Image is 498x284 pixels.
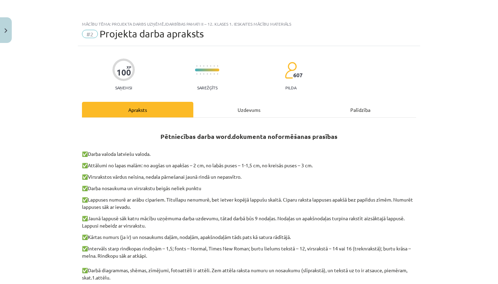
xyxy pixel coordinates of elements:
div: Mācību tēma: Projekta darbs uzņēmējdarbības pamati ii – 12. klases 1. ieskaites mācību materiāls [82,21,416,26]
p: ✅ Jaunā lappusē sāk katru mācību uzņēmuma darba uzdevumu, tātad darbā būs 9 nodaļas. Nodaļas un a... [82,215,416,229]
img: icon-short-line-57e1e144782c952c97e751825c79c345078a6d821885a25fce030b3d8c18986b.svg [217,65,218,67]
div: Uzdevums [193,102,305,117]
img: icon-short-line-57e1e144782c952c97e751825c79c345078a6d821885a25fce030b3d8c18986b.svg [217,73,218,75]
div: 100 [117,68,131,77]
p: ✅ Darba nosaukuma un virsrakstu beigās neliek punktu [82,185,416,192]
img: icon-short-line-57e1e144782c952c97e751825c79c345078a6d821885a25fce030b3d8c18986b.svg [207,65,207,67]
p: pilda [285,85,296,90]
p: ✅ Intervāls starp rindkopas rindiņām – 1,5; fonts – Normal, Times New Roman; burtu lielums tekstā... [82,245,416,281]
p: ✅ Lappuses numurē ar arābu cipariem. Titullapu nenumurē, bet ietver kopējā lappušu skaitā. Ciparu... [82,196,416,211]
img: icon-short-line-57e1e144782c952c97e751825c79c345078a6d821885a25fce030b3d8c18986b.svg [207,73,207,75]
p: Saņemsi [112,85,135,90]
span: 607 [293,72,303,78]
p: ✅ Darba valoda latviešu valoda. [82,150,416,158]
img: students-c634bb4e5e11cddfef0936a35e636f08e4e9abd3cc4e673bd6f9a4125e45ecb1.svg [285,62,297,79]
p: ✅ Virsrakstos vārdus neīsina, nedala pārnešanai jaunā rindā un nepasvītro. [82,173,416,180]
p: ✅ Kārtas numurs (ja ir) un nosaukums daļām, nodaļām, apakšnodaļām tāds pats kā satura rādītājā. [82,233,416,241]
img: icon-short-line-57e1e144782c952c97e751825c79c345078a6d821885a25fce030b3d8c18986b.svg [200,65,201,67]
span: Projekta darba apraksts [100,28,204,39]
img: icon-short-line-57e1e144782c952c97e751825c79c345078a6d821885a25fce030b3d8c18986b.svg [210,73,211,75]
div: Apraksts [82,102,193,117]
span: XP [127,65,131,69]
strong: Pētniecības darba word.dokumenta noformēšanas prasības [160,132,338,140]
span: #2 [82,30,98,38]
img: icon-short-line-57e1e144782c952c97e751825c79c345078a6d821885a25fce030b3d8c18986b.svg [214,65,214,67]
p: Sarežģīts [197,85,218,90]
div: Palīdzība [305,102,416,117]
p: ✅ Attālumi no lapas malām: no augšas un apakšas – 2 cm, no labās puses – 1-1,5 cm, no kreisās pus... [82,162,416,169]
img: icon-short-line-57e1e144782c952c97e751825c79c345078a6d821885a25fce030b3d8c18986b.svg [214,73,214,75]
img: icon-short-line-57e1e144782c952c97e751825c79c345078a6d821885a25fce030b3d8c18986b.svg [210,65,211,67]
img: icon-short-line-57e1e144782c952c97e751825c79c345078a6d821885a25fce030b3d8c18986b.svg [200,73,201,75]
img: icon-close-lesson-0947bae3869378f0d4975bcd49f059093ad1ed9edebbc8119c70593378902aed.svg [4,28,7,33]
